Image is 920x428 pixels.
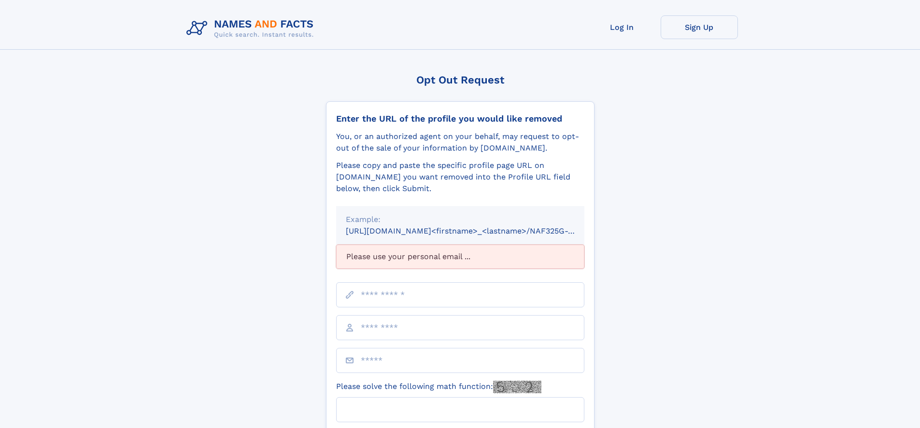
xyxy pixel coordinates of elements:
div: Enter the URL of the profile you would like removed [336,113,584,124]
div: Opt Out Request [326,74,594,86]
a: Log In [583,15,661,39]
label: Please solve the following math function: [336,381,541,393]
img: Logo Names and Facts [183,15,322,41]
div: Please copy and paste the specific profile page URL on [DOMAIN_NAME] you want removed into the Pr... [336,160,584,194]
small: [URL][DOMAIN_NAME]<firstname>_<lastname>/NAF325G-xxxxxxxx [346,226,603,235]
div: Example: [346,214,575,225]
div: You, or an authorized agent on your behalf, may request to opt-out of the sale of your informatio... [336,131,584,154]
a: Sign Up [661,15,738,39]
div: Please use your personal email ... [336,245,584,269]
